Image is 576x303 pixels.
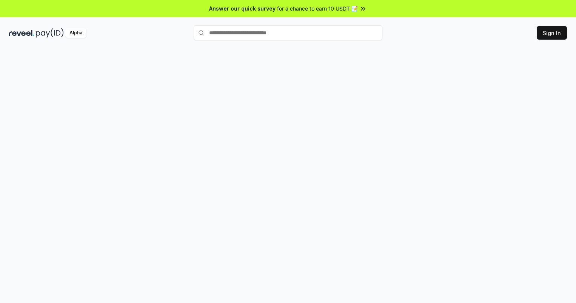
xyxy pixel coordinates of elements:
div: Alpha [65,28,86,38]
span: for a chance to earn 10 USDT 📝 [277,5,358,12]
span: Answer our quick survey [209,5,276,12]
img: pay_id [36,28,64,38]
button: Sign In [537,26,567,40]
img: reveel_dark [9,28,34,38]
